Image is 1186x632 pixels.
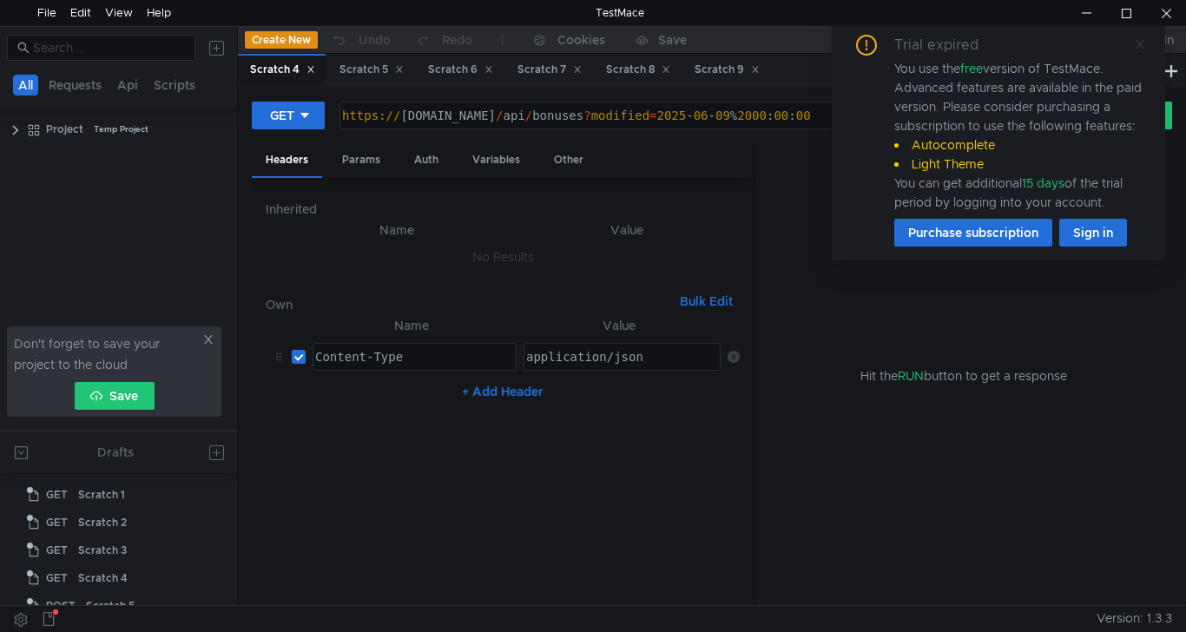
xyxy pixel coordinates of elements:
button: Save [75,382,155,410]
div: You use the version of TestMace. Advanced features are available in the paid version. Please cons... [894,59,1144,212]
button: All [13,75,38,95]
div: Auth [400,144,452,176]
div: Variables [458,144,534,176]
li: Autocomplete [894,135,1144,155]
div: Redo [442,30,472,50]
div: GET [270,106,294,125]
span: GET [46,510,68,536]
input: Search... [33,38,185,57]
th: Name [306,315,517,336]
span: GET [46,482,68,508]
button: GET [252,102,325,129]
div: Scratch 4 [78,565,128,591]
div: Scratch 3 [78,537,127,563]
button: Purchase subscription [894,219,1052,247]
button: Undo [318,27,403,53]
div: Temp Project [94,116,148,142]
nz-embed-empty: No Results [472,249,534,265]
div: Scratch 6 [428,61,493,79]
div: Scratch 4 [250,61,315,79]
div: Save [658,34,687,46]
div: Cookies [557,30,605,50]
div: Drafts [97,442,134,463]
span: POST [46,593,76,619]
li: Light Theme [894,155,1144,174]
div: Other [540,144,597,176]
span: free [960,61,983,76]
div: Scratch 2 [78,510,127,536]
span: GET [46,565,68,591]
th: Value [517,315,721,336]
th: Name [280,220,514,240]
button: Scripts [148,75,201,95]
th: Value [514,220,740,240]
h6: Inherited [266,199,740,220]
span: RUN [898,368,924,384]
div: Scratch 8 [606,61,670,79]
div: You can get additional of the trial period by logging into your account. [894,174,1144,212]
div: Trial expired [894,35,999,56]
span: Don't forget to save your project to the cloud [14,333,199,375]
span: Version: 1.3.3 [1097,606,1172,631]
span: GET [46,537,68,563]
div: Scratch 5 [86,593,135,619]
button: + Add Header [455,381,550,402]
div: Scratch 5 [339,61,404,79]
div: Params [328,144,394,176]
div: Scratch 9 [695,61,760,79]
button: Requests [43,75,107,95]
button: Api [112,75,143,95]
button: Create New [245,31,318,49]
span: 15 days [1022,175,1064,191]
div: Headers [252,144,322,178]
button: Bulk Edit [673,291,740,312]
h6: Own [266,294,673,315]
div: Undo [359,30,391,50]
button: Redo [403,27,484,53]
div: Scratch 1 [78,482,125,508]
div: Scratch 7 [517,61,582,79]
span: Hit the button to get a response [860,366,1067,385]
button: Sign in [1059,219,1127,247]
div: Project [46,116,83,142]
